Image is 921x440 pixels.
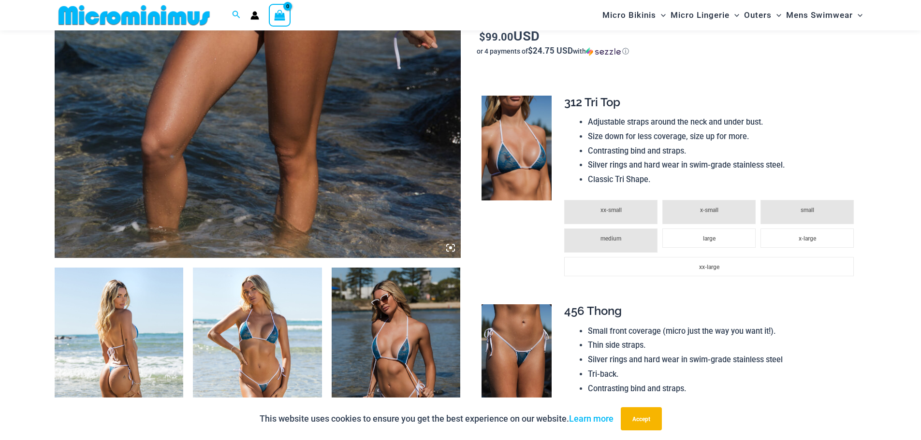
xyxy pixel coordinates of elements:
[588,367,859,382] li: Tri-back.
[564,95,620,109] span: 312 Tri Top
[784,3,865,28] a: Mens SwimwearMenu ToggleMenu Toggle
[668,3,742,28] a: Micro LingerieMenu ToggleMenu Toggle
[700,207,718,213] span: x-small
[853,3,863,28] span: Menu Toggle
[528,45,573,56] span: $24.75 USD
[801,207,814,213] span: small
[250,11,259,20] a: Account icon link
[671,3,730,28] span: Micro Lingerie
[477,46,866,56] div: or 4 payments of with
[479,29,485,43] span: $
[482,304,552,410] img: Waves Breaking Ocean 456 Bottom
[599,1,867,29] nav: Site Navigation
[742,3,784,28] a: OutersMenu ToggleMenu Toggle
[55,4,214,26] img: MM SHOP LOGO FLAT
[477,28,866,44] p: USD
[662,228,756,248] li: large
[588,338,859,353] li: Thin side straps.
[703,235,716,242] span: large
[786,3,853,28] span: Mens Swimwear
[588,382,859,396] li: Contrasting bind and straps.
[482,96,552,201] img: Waves Breaking Ocean 312 Top
[656,3,666,28] span: Menu Toggle
[479,29,513,43] bdi: 99.00
[760,228,854,248] li: x-large
[569,413,614,424] a: Learn more
[269,4,291,26] a: View Shopping Cart, empty
[477,46,866,56] div: or 4 payments of$24.75 USDwithSezzle Click to learn more about Sezzle
[662,200,756,224] li: x-small
[744,3,772,28] span: Outers
[730,3,739,28] span: Menu Toggle
[588,129,859,144] li: Size down for less coverage, size up for more.
[588,144,859,158] li: Contrasting bind and straps.
[799,235,816,242] span: x-large
[699,264,719,270] span: xx-large
[602,3,656,28] span: Micro Bikinis
[260,412,614,426] p: This website uses cookies to ensure you get the best experience on our website.
[564,200,658,224] li: xx-small
[564,257,854,276] li: xx-large
[621,407,662,430] button: Accept
[600,207,622,213] span: xx-small
[232,9,241,21] a: Search icon link
[760,200,854,224] li: small
[772,3,781,28] span: Menu Toggle
[586,47,621,56] img: Sezzle
[588,115,859,129] li: Adjustable straps around the neck and under bust.
[600,3,668,28] a: Micro BikinisMenu ToggleMenu Toggle
[588,324,859,339] li: Small front coverage (micro just the way you want it!).
[588,396,859,410] li: Iconic Microminimus M silver Flag.
[588,158,859,172] li: Silver rings and hard wear in swim-grade stainless steel.
[564,228,658,253] li: medium
[564,304,622,318] span: 456 Thong
[588,172,859,187] li: Classic Tri Shape.
[588,353,859,367] li: Silver rings and hard wear in swim-grade stainless steel
[600,235,621,242] span: medium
